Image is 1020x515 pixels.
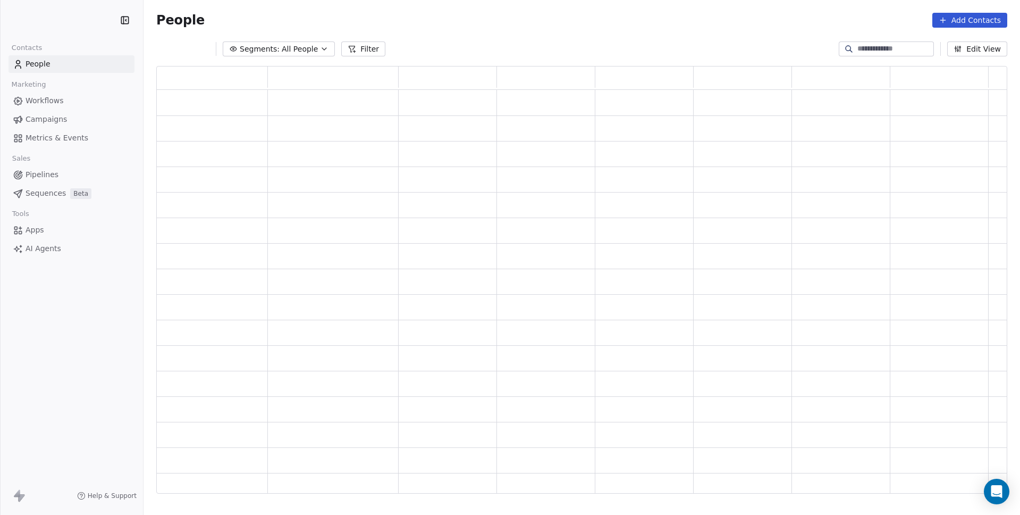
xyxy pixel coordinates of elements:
[26,243,61,254] span: AI Agents
[7,151,35,167] span: Sales
[7,206,33,222] span: Tools
[9,185,134,202] a: SequencesBeta
[9,221,134,239] a: Apps
[26,188,66,199] span: Sequences
[9,92,134,110] a: Workflows
[7,40,47,56] span: Contacts
[9,166,134,184] a: Pipelines
[26,132,88,144] span: Metrics & Events
[156,12,205,28] span: People
[9,111,134,128] a: Campaigns
[240,44,280,55] span: Segments:
[9,240,134,257] a: AI Agents
[26,225,44,236] span: Apps
[70,188,91,199] span: Beta
[9,129,134,147] a: Metrics & Events
[26,59,50,70] span: People
[341,41,385,56] button: Filter
[77,492,137,500] a: Help & Support
[26,95,64,106] span: Workflows
[984,479,1009,504] div: Open Intercom Messenger
[9,55,134,73] a: People
[26,169,58,180] span: Pipelines
[88,492,137,500] span: Help & Support
[7,77,50,93] span: Marketing
[282,44,318,55] span: All People
[947,41,1007,56] button: Edit View
[932,13,1007,28] button: Add Contacts
[26,114,67,125] span: Campaigns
